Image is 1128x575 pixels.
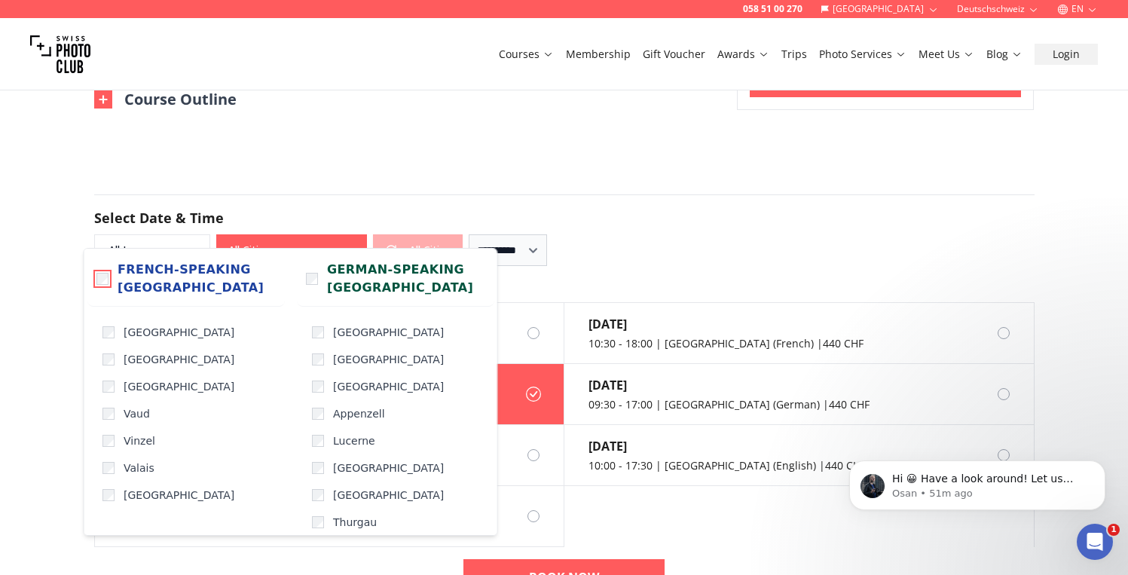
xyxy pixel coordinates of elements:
input: [GEOGRAPHIC_DATA] [102,381,115,393]
input: [GEOGRAPHIC_DATA] [312,353,324,365]
input: [GEOGRAPHIC_DATA] [102,326,115,338]
span: [GEOGRAPHIC_DATA] [333,488,444,503]
span: Appenzell [333,406,385,421]
input: [GEOGRAPHIC_DATA] [102,353,115,365]
a: Trips [781,47,807,62]
input: Lucerne [312,435,324,447]
span: German-speaking [GEOGRAPHIC_DATA] [327,261,485,297]
button: All Languages [94,234,210,266]
span: French-speaking [GEOGRAPHIC_DATA] [118,261,276,297]
button: Course Outline [94,89,237,110]
span: Vaud [124,406,150,421]
span: [GEOGRAPHIC_DATA] [124,352,234,367]
button: Meet Us [912,44,980,65]
input: French-speaking [GEOGRAPHIC_DATA] [96,273,109,285]
iframe: Intercom notifications message [827,429,1128,534]
button: Gift Voucher [637,44,711,65]
input: [GEOGRAPHIC_DATA] [312,489,324,501]
span: Thurgau [333,515,377,530]
iframe: Intercom live chat [1077,524,1113,560]
input: Appenzell [312,408,324,420]
span: All Languages [96,237,208,264]
a: Photo Services [819,47,906,62]
span: [GEOGRAPHIC_DATA] [124,379,234,394]
span: [GEOGRAPHIC_DATA] [333,325,444,340]
a: Awards [717,47,769,62]
button: Photo Services [813,44,912,65]
input: Thurgau [312,516,324,528]
span: [GEOGRAPHIC_DATA] [124,488,234,503]
span: [GEOGRAPHIC_DATA] [333,460,444,476]
div: [DATE] [588,437,866,455]
span: [GEOGRAPHIC_DATA] [333,352,444,367]
img: Outline Close [94,90,112,109]
input: [GEOGRAPHIC_DATA] [312,326,324,338]
span: Vinzel [124,433,155,448]
input: [GEOGRAPHIC_DATA] [312,381,324,393]
button: Trips [775,44,813,65]
a: Gift Voucher [643,47,705,62]
a: Meet Us [919,47,974,62]
button: Blog [980,44,1029,65]
a: 058 51 00 270 [743,3,802,15]
button: All Cities [216,234,367,266]
img: Swiss photo club [30,24,90,84]
input: Vinzel [102,435,115,447]
button: Courses [493,44,560,65]
div: 10:30 - 18:00 | [GEOGRAPHIC_DATA] (French) | 440 CHF [588,336,864,351]
span: Valais [124,460,154,476]
button: Login [1035,44,1098,65]
a: Blog [986,47,1023,62]
span: [GEOGRAPHIC_DATA] [124,325,234,340]
h2: Select Date & Time [94,207,1035,228]
input: Vaud [102,408,115,420]
span: [GEOGRAPHIC_DATA] [333,379,444,394]
div: 10:00 - 17:30 | [GEOGRAPHIC_DATA] (English) | 440 CHF [588,458,866,473]
a: Membership [566,47,631,62]
div: All Cities [84,248,498,536]
span: 1 [1108,524,1120,536]
button: Awards [711,44,775,65]
button: Membership [560,44,637,65]
span: Lucerne [333,433,375,448]
input: [GEOGRAPHIC_DATA] [312,462,324,474]
div: [DATE] [588,315,864,333]
input: German-speaking [GEOGRAPHIC_DATA] [306,273,318,285]
div: 09:30 - 17:00 | [GEOGRAPHIC_DATA] (German) | 440 CHF [588,397,870,412]
input: Valais [102,462,115,474]
a: Courses [499,47,554,62]
input: [GEOGRAPHIC_DATA] [102,489,115,501]
div: [DATE] [588,376,870,394]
